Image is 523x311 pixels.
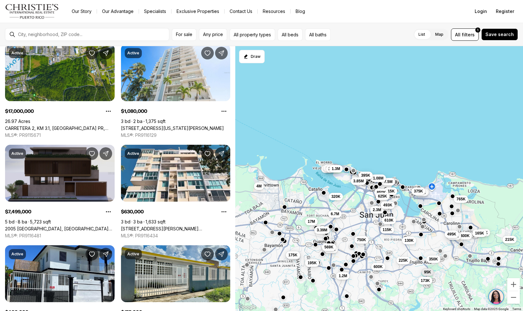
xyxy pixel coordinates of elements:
[370,206,384,214] button: 2.3M
[454,195,468,203] button: 765K
[339,273,347,278] span: 1.2M
[353,178,364,183] span: 3.85M
[444,230,459,238] button: 495K
[383,187,397,195] button: 115K
[451,28,479,41] button: Allfilters1
[481,28,518,40] button: Save search
[11,51,23,56] p: Active
[414,189,423,194] span: 375K
[336,272,350,280] button: 1.2M
[215,147,228,160] button: Share Property
[371,263,385,271] button: 600K
[426,255,441,263] button: 350K
[5,4,59,19] a: logo
[4,4,18,18] img: be3d4b55-7850-4bcb-9297-a2f9cd376e78.png
[230,28,275,41] button: All property types
[172,28,196,41] button: For sale
[475,230,484,235] span: 165K
[201,147,214,160] button: Save Property: 1304 CALLE WILSON #7S
[139,7,171,16] a: Specialists
[326,166,334,171] span: 1.8M
[430,29,448,40] label: Map
[171,7,224,16] a: Exclusive Properties
[476,229,490,236] button: 225K
[411,187,425,195] button: 375K
[86,147,98,160] button: Save Property: 2005 CALLE ESPANA
[472,229,487,237] button: 165K
[328,210,342,218] button: 6.7M
[458,232,472,239] button: 400K
[485,32,514,37] span: Save search
[414,189,428,196] button: 490K
[86,47,98,59] button: Save Property: CARRETERA 2, KM 3.1
[258,7,290,16] a: Resources
[291,7,310,16] a: Blog
[384,218,394,223] span: 610K
[449,233,459,238] span: 469K
[373,175,383,180] span: 1.08M
[317,227,327,232] span: 3.39M
[477,27,478,33] span: 1
[99,147,112,160] button: Share Property
[402,237,416,244] button: 130K
[329,193,343,200] button: 320K
[512,307,521,311] a: Terms (opens in new tab)
[305,259,319,266] button: 195K
[375,192,389,200] button: 625K
[127,151,139,156] p: Active
[331,194,340,199] span: 320K
[324,245,338,253] button: 535K
[507,278,520,291] button: Zoom in
[384,179,393,184] span: 7.5M
[203,32,223,37] span: Any price
[474,307,508,311] span: Map data ©2025 Google
[102,205,115,218] button: Property options
[326,165,341,172] button: 2.59M
[373,207,381,212] span: 2.3M
[424,270,431,275] span: 95K
[361,173,370,178] span: 395K
[421,278,430,283] span: 173K
[496,9,514,14] span: Register
[396,256,410,264] button: 225K
[326,247,335,252] span: 535K
[386,188,395,193] span: 115K
[405,238,414,243] span: 130K
[354,236,369,243] button: 750K
[67,7,97,16] a: Our Story
[305,217,317,225] button: 17M
[102,105,115,118] button: Property options
[286,252,300,259] button: 175K
[377,190,386,195] span: 950K
[455,31,460,38] span: All
[322,243,336,251] button: 569K
[176,32,192,37] span: For sale
[332,166,340,171] span: 1.3M
[358,171,373,179] button: 395K
[127,51,139,56] p: Active
[99,47,112,59] button: Share Property
[11,151,23,156] p: Active
[99,248,112,260] button: Share Property
[380,226,394,234] button: 115K
[288,252,298,257] span: 175K
[324,245,334,250] span: 569K
[399,258,408,263] span: 225K
[456,197,466,202] span: 765K
[307,260,316,265] span: 195K
[505,237,514,242] span: 215K
[286,251,300,259] button: 175K
[447,232,461,240] button: 469K
[357,237,366,242] span: 750K
[314,226,330,234] button: 3.39M
[218,205,230,218] button: Property options
[351,177,366,185] button: 3.85M
[370,174,386,182] button: 1.08M
[328,166,339,171] span: 2.59M
[381,201,395,209] button: 493K
[201,248,214,260] button: Save Property: 4D54 Playera Lomas Verdes 4D54 PLAYERA LOMAS VERDES
[374,189,388,196] button: 950K
[199,28,227,41] button: Any price
[323,164,337,172] button: 1.8M
[329,165,343,173] button: 1.3M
